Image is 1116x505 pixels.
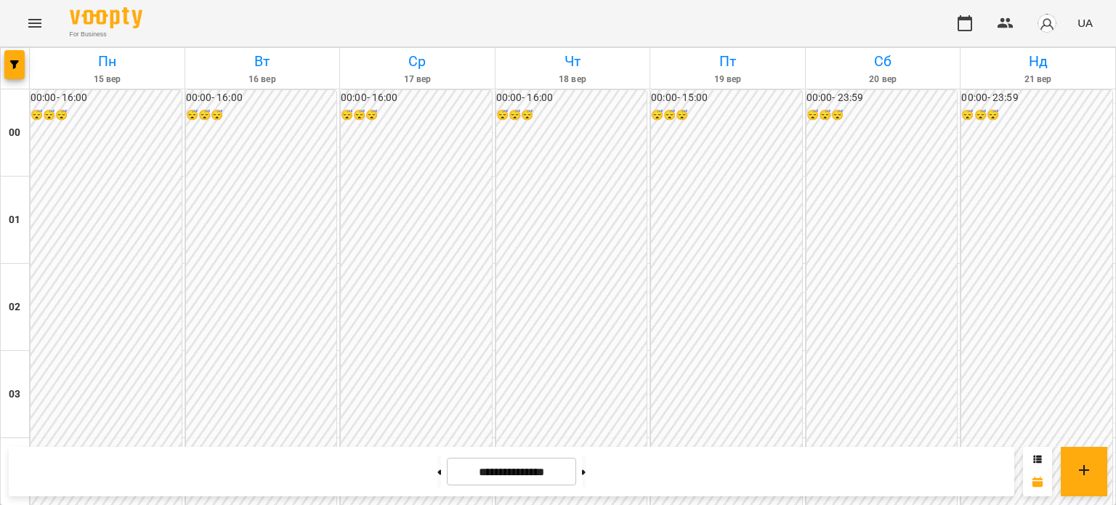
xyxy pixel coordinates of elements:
h6: 00:00 - 16:00 [186,90,337,106]
h6: 00:00 - 15:00 [651,90,802,106]
h6: 00:00 - 16:00 [341,90,492,106]
h6: 00:00 - 16:00 [496,90,647,106]
h6: 😴😴😴 [651,108,802,124]
h6: Вт [187,50,338,73]
h6: 😴😴😴 [496,108,647,124]
h6: 20 вер [808,73,958,86]
button: UA [1072,9,1099,36]
button: Menu [17,6,52,41]
h6: 😴😴😴 [186,108,337,124]
h6: 19 вер [652,73,803,86]
h6: 😴😴😴 [341,108,492,124]
h6: 21 вер [963,73,1113,86]
h6: 😴😴😴 [31,108,182,124]
span: For Business [70,30,142,39]
img: avatar_s.png [1037,13,1057,33]
h6: 01 [9,212,20,228]
h6: Сб [808,50,958,73]
h6: Пт [652,50,803,73]
span: UA [1077,15,1093,31]
h6: 00:00 - 23:59 [961,90,1112,106]
h6: 18 вер [498,73,648,86]
h6: 03 [9,387,20,403]
h6: 17 вер [342,73,493,86]
h6: 00 [9,125,20,141]
h6: 15 вер [32,73,182,86]
img: Voopty Logo [70,7,142,28]
h6: Ср [342,50,493,73]
h6: 😴😴😴 [961,108,1112,124]
h6: 00:00 - 23:59 [806,90,958,106]
h6: 02 [9,299,20,315]
h6: 00:00 - 16:00 [31,90,182,106]
h6: 😴😴😴 [806,108,958,124]
h6: 16 вер [187,73,338,86]
h6: Чт [498,50,648,73]
h6: Пн [32,50,182,73]
h6: Нд [963,50,1113,73]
